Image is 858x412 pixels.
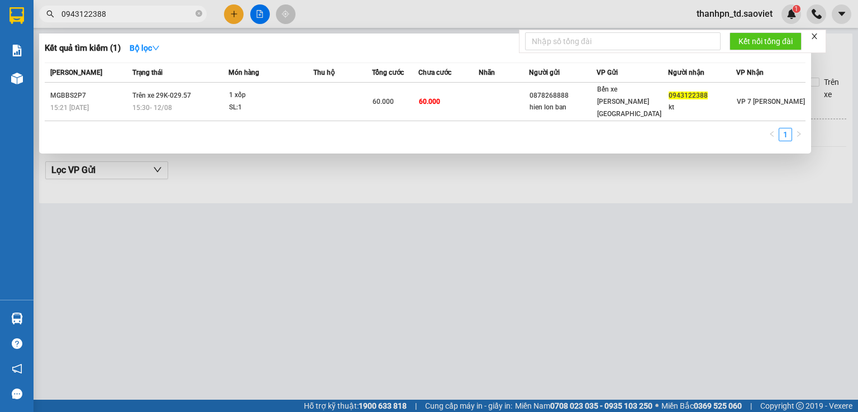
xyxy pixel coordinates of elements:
span: right [795,131,802,137]
strong: Bộ lọc [130,44,160,52]
span: 15:30 - 12/08 [132,104,172,112]
span: Chưa cước [418,69,451,76]
img: warehouse-icon [11,73,23,84]
input: Nhập số tổng đài [525,32,721,50]
span: question-circle [12,338,22,349]
span: Người nhận [668,69,704,76]
span: [PERSON_NAME] [50,69,102,76]
li: 1 [779,128,792,141]
button: Bộ lọcdown [121,39,169,57]
div: 0878268888 [530,90,596,102]
div: SL: 1 [229,102,313,114]
button: left [765,128,779,141]
span: 60.000 [373,98,394,106]
span: message [12,389,22,399]
span: close-circle [196,10,202,17]
div: kt [669,102,735,113]
span: notification [12,363,22,374]
li: Previous Page [765,128,779,141]
img: logo-vxr [9,7,24,24]
input: Tìm tên, số ĐT hoặc mã đơn [61,8,193,20]
span: Kết nối tổng đài [738,35,793,47]
div: 1 xốp [229,89,313,102]
span: search [46,10,54,18]
span: Bến xe [PERSON_NAME] [GEOGRAPHIC_DATA] [597,85,661,118]
img: warehouse-icon [11,313,23,324]
span: VP 7 [PERSON_NAME] [737,98,805,106]
img: solution-icon [11,45,23,56]
span: Trạng thái [132,69,163,76]
h3: Kết quả tìm kiếm ( 1 ) [45,42,121,54]
div: MGBBS2P7 [50,90,129,102]
span: Người gửi [529,69,560,76]
span: down [152,44,160,52]
span: close-circle [196,9,202,20]
span: Nhãn [479,69,495,76]
span: left [769,131,775,137]
li: Next Page [792,128,805,141]
span: Trên xe 29K-029.57 [132,92,191,99]
span: 60.000 [419,98,440,106]
span: close [811,32,818,40]
span: VP Gửi [597,69,618,76]
a: 1 [779,128,792,141]
button: Kết nối tổng đài [730,32,802,50]
span: 15:21 [DATE] [50,104,89,112]
button: right [792,128,805,141]
span: Tổng cước [372,69,404,76]
div: hien lon ban [530,102,596,113]
span: Món hàng [228,69,259,76]
span: Thu hộ [313,69,335,76]
span: 0943122388 [669,92,708,99]
span: VP Nhận [736,69,764,76]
